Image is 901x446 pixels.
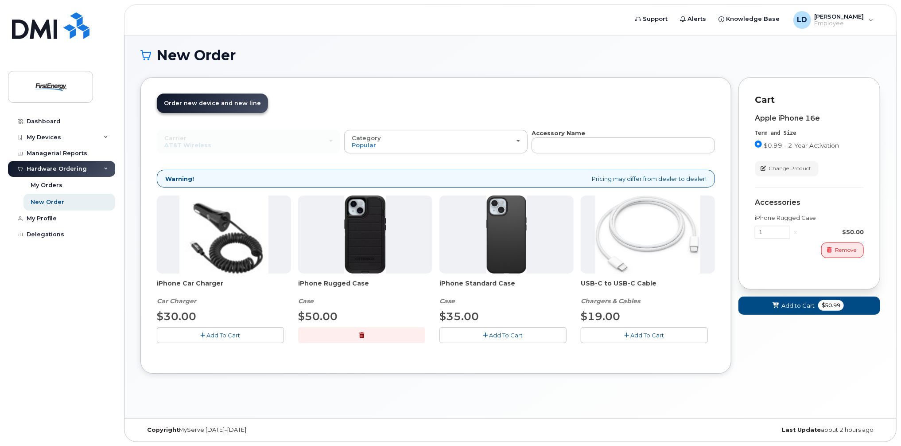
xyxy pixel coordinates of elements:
iframe: Messenger Launcher [862,407,894,439]
div: x [790,228,800,236]
strong: Copyright [147,426,179,433]
em: Car Charger [157,297,196,305]
button: Add to Cart $50.99 [738,297,880,315]
div: Pricing may differ from dealer to dealer! [157,170,715,188]
em: Case [439,297,455,305]
span: iPhone Standard Case [439,279,574,297]
span: $50.00 [298,310,338,323]
span: Add To Cart [489,332,523,339]
span: Add To Cart [631,332,664,339]
button: Change Product [755,161,819,176]
span: iPhone Car Charger [157,279,291,297]
span: Remove [835,246,856,254]
div: iPhone Rugged Case [755,214,864,222]
span: USB-C to USB-C Cable [581,279,715,297]
span: Popular [352,141,376,149]
span: $50.99 [818,300,844,311]
div: MyServe [DATE]–[DATE] [140,426,387,434]
strong: Last Update [782,426,821,433]
button: Add To Cart [581,327,708,343]
em: Case [298,297,314,305]
div: iPhone Standard Case [439,279,574,305]
img: USB-C.jpg [595,196,700,274]
span: Change Product [769,164,811,172]
button: Category Popular [344,130,528,153]
button: Add To Cart [157,327,284,343]
div: iPhone Rugged Case [298,279,432,305]
input: $0.99 - 2 Year Activation [755,141,762,148]
div: USB-C to USB-C Cable [581,279,715,305]
strong: Warning! [165,175,194,183]
div: about 2 hours ago [633,426,880,434]
em: Chargers & Cables [581,297,640,305]
img: Symmetry.jpg [486,196,527,274]
span: Category [352,134,381,141]
span: Add to Cart [781,301,815,310]
span: $19.00 [581,310,620,323]
div: Apple iPhone 16e [755,114,864,122]
span: Add To Cart [207,332,241,339]
span: $30.00 [157,310,196,323]
span: Order new device and new line [164,100,261,106]
div: iPhone Car Charger [157,279,291,305]
div: Term and Size [755,129,864,137]
p: Cart [755,94,864,106]
button: Remove [821,243,864,258]
div: Accessories [755,199,864,207]
strong: Accessory Name [532,129,585,137]
img: Defender.jpg [344,196,386,274]
div: $50.00 [800,228,864,236]
img: iphonesecg.jpg [179,196,268,274]
button: Add To Cart [439,327,567,343]
span: $0.99 - 2 Year Activation [764,142,839,149]
h1: New Order [140,47,880,63]
span: $35.00 [439,310,479,323]
span: iPhone Rugged Case [298,279,432,297]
